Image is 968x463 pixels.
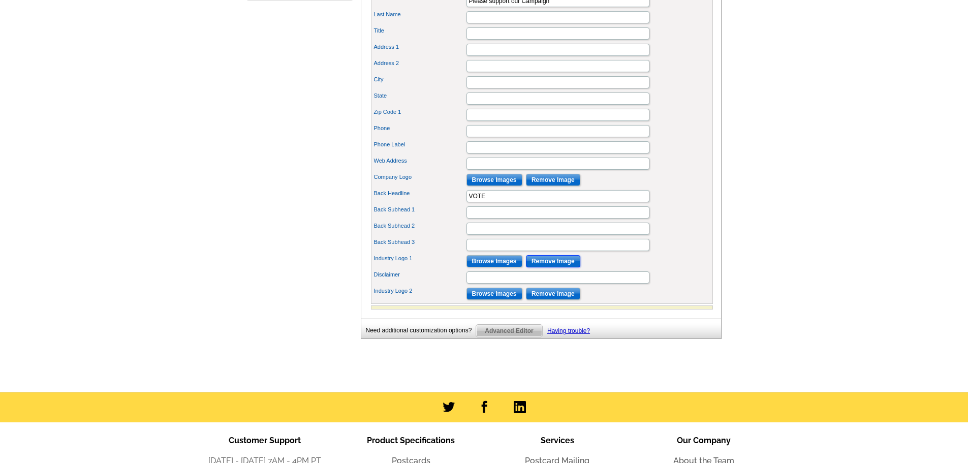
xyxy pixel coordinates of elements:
span: Customer Support [229,436,301,445]
a: Advanced Editor [476,324,542,337]
label: Back Subhead 2 [374,222,465,230]
label: Phone [374,124,465,133]
label: Disclaimer [374,270,465,279]
label: Address 1 [374,43,465,51]
input: Remove Image [526,255,580,267]
label: Address 2 [374,59,465,68]
label: State [374,91,465,100]
label: Back Headline [374,189,465,198]
div: Need additional customization options? [366,324,476,337]
label: Title [374,26,465,35]
input: Remove Image [526,174,580,186]
span: Services [541,436,574,445]
input: Browse Images [466,288,522,300]
a: Having trouble? [547,327,590,334]
label: Last Name [374,10,465,19]
label: Back Subhead 1 [374,205,465,214]
label: Zip Code 1 [374,108,465,116]
iframe: LiveChat chat widget [765,227,968,463]
span: Product Specifications [367,436,455,445]
label: Back Subhead 3 [374,238,465,246]
label: Phone Label [374,140,465,149]
label: City [374,75,465,84]
span: Our Company [677,436,731,445]
label: Web Address [374,157,465,165]
span: Advanced Editor [476,325,542,337]
label: Company Logo [374,173,465,181]
label: Industry Logo 2 [374,287,465,295]
input: Browse Images [466,174,522,186]
input: Remove Image [526,288,580,300]
input: Browse Images [466,255,522,267]
label: Industry Logo 1 [374,254,465,263]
